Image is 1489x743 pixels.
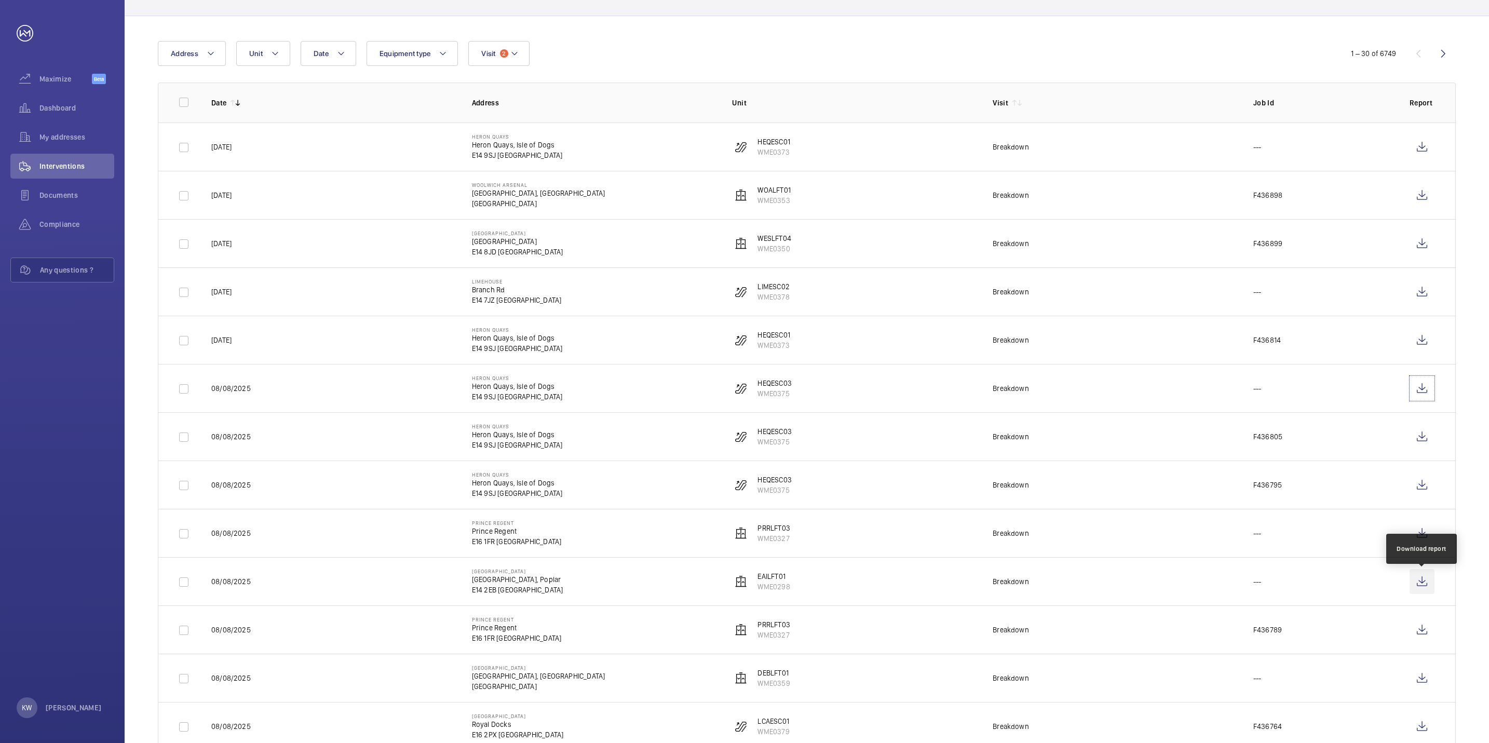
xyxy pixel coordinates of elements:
p: Prince Regent [472,526,562,536]
button: Date [301,41,356,66]
p: WME0327 [757,533,790,544]
p: Heron Quays [472,423,563,429]
p: Limehouse [472,278,562,285]
div: Breakdown [993,576,1029,587]
span: Any questions ? [40,265,114,275]
button: Equipment type [367,41,458,66]
p: [GEOGRAPHIC_DATA] [472,568,563,574]
p: WME0327 [757,630,790,640]
p: [GEOGRAPHIC_DATA] [472,713,564,719]
p: [GEOGRAPHIC_DATA] [472,198,605,209]
p: F436789 [1253,625,1282,635]
p: [GEOGRAPHIC_DATA] [472,681,605,692]
p: Prince Regent [472,623,562,633]
p: WME0375 [757,485,791,495]
p: Unit [732,98,976,108]
p: F436899 [1253,238,1282,249]
span: 2 [500,49,508,58]
p: WME0298 [757,582,790,592]
p: [DATE] [211,142,232,152]
span: Maximize [39,74,92,84]
p: [GEOGRAPHIC_DATA], [GEOGRAPHIC_DATA] [472,671,605,681]
p: WME0350 [757,244,791,254]
p: 08/08/2025 [211,480,251,490]
p: WME0373 [757,147,790,157]
p: E14 9SJ [GEOGRAPHIC_DATA] [472,150,563,160]
p: E14 9SJ [GEOGRAPHIC_DATA] [472,440,563,450]
p: --- [1253,673,1262,683]
p: [DATE] [211,287,232,297]
div: 1 – 30 of 6749 [1351,48,1396,59]
p: Heron Quays [472,133,563,140]
p: LCAESC01 [757,716,789,726]
p: [GEOGRAPHIC_DATA] [472,230,563,236]
div: Breakdown [993,287,1029,297]
p: 08/08/2025 [211,673,251,683]
button: Visit2 [468,41,529,66]
span: Visit [481,49,495,58]
div: Breakdown [993,625,1029,635]
p: E14 8JD [GEOGRAPHIC_DATA] [472,247,563,257]
p: E14 9SJ [GEOGRAPHIC_DATA] [472,343,563,354]
p: E16 1FR [GEOGRAPHIC_DATA] [472,633,562,643]
p: E14 9SJ [GEOGRAPHIC_DATA] [472,488,563,498]
div: Breakdown [993,142,1029,152]
span: Compliance [39,219,114,229]
img: escalator.svg [735,430,747,443]
p: Address [472,98,716,108]
img: escalator.svg [735,479,747,491]
p: --- [1253,528,1262,538]
button: Unit [236,41,290,66]
p: PRRLFT03 [757,523,790,533]
p: WME0373 [757,340,790,350]
div: Breakdown [993,673,1029,683]
div: Download report [1397,544,1446,553]
p: Heron Quays, Isle of Dogs [472,333,563,343]
p: 08/08/2025 [211,528,251,538]
p: 08/08/2025 [211,431,251,442]
p: F436898 [1253,190,1282,200]
img: elevator.svg [735,237,747,250]
p: F436814 [1253,335,1281,345]
p: WME0359 [757,678,790,688]
span: Dashboard [39,103,114,113]
p: 08/08/2025 [211,383,251,394]
img: escalator.svg [735,334,747,346]
p: EAILFT01 [757,571,790,582]
p: HEQESC03 [757,475,791,485]
div: Breakdown [993,528,1029,538]
p: E16 1FR [GEOGRAPHIC_DATA] [472,536,562,547]
span: Date [314,49,329,58]
p: DEBLFT01 [757,668,790,678]
p: Date [211,98,226,108]
p: WOALFT01 [757,185,790,195]
img: escalator.svg [735,720,747,733]
span: Interventions [39,161,114,171]
p: Heron Quays, Isle of Dogs [472,429,563,440]
img: elevator.svg [735,672,747,684]
p: HEQESC01 [757,137,790,147]
p: WME0379 [757,726,789,737]
p: F436764 [1253,721,1282,732]
p: WESLFT04 [757,233,791,244]
div: Breakdown [993,335,1029,345]
div: Breakdown [993,431,1029,442]
p: [GEOGRAPHIC_DATA] [472,665,605,671]
p: HEQESC01 [757,330,790,340]
p: 08/08/2025 [211,576,251,587]
p: Visit [993,98,1008,108]
p: [DATE] [211,238,232,249]
p: 08/08/2025 [211,721,251,732]
span: Unit [249,49,263,58]
p: Heron Quays [472,375,563,381]
p: Heron Quays [472,327,563,333]
p: Royal Docks [472,719,564,730]
p: PRRLFT03 [757,619,790,630]
p: E14 9SJ [GEOGRAPHIC_DATA] [472,391,563,402]
p: Report [1410,98,1434,108]
p: Heron Quays, Isle of Dogs [472,478,563,488]
p: [DATE] [211,335,232,345]
p: WME0378 [757,292,789,302]
p: E16 2PX [GEOGRAPHIC_DATA] [472,730,564,740]
p: --- [1253,287,1262,297]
